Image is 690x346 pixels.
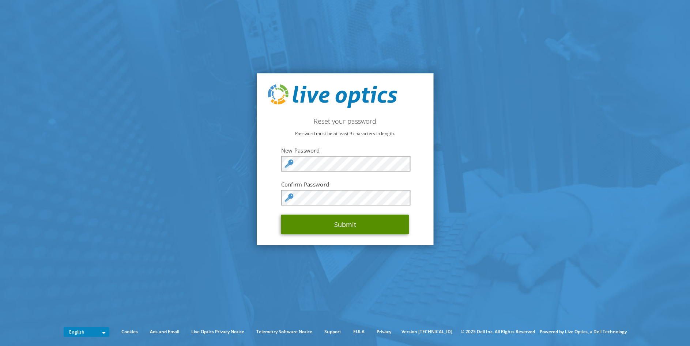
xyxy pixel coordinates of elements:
li: Powered by Live Optics, a Dell Technology [540,328,627,336]
li: © 2025 Dell Inc. All Rights Reserved [457,328,539,336]
a: EULA [348,328,370,336]
h2: Reset your password [268,117,422,125]
li: Version [TECHNICAL_ID] [398,328,456,336]
a: Telemetry Software Notice [251,328,318,336]
a: Live Optics Privacy Notice [186,328,250,336]
a: Ads and Email [144,328,185,336]
label: New Password [281,147,409,154]
a: Privacy [371,328,397,336]
a: Support [319,328,347,336]
img: live_optics_svg.svg [268,84,397,108]
label: Confirm Password [281,181,409,188]
button: Submit [281,215,409,234]
p: Password must be at least 9 characters in length. [268,130,422,138]
a: Cookies [116,328,143,336]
